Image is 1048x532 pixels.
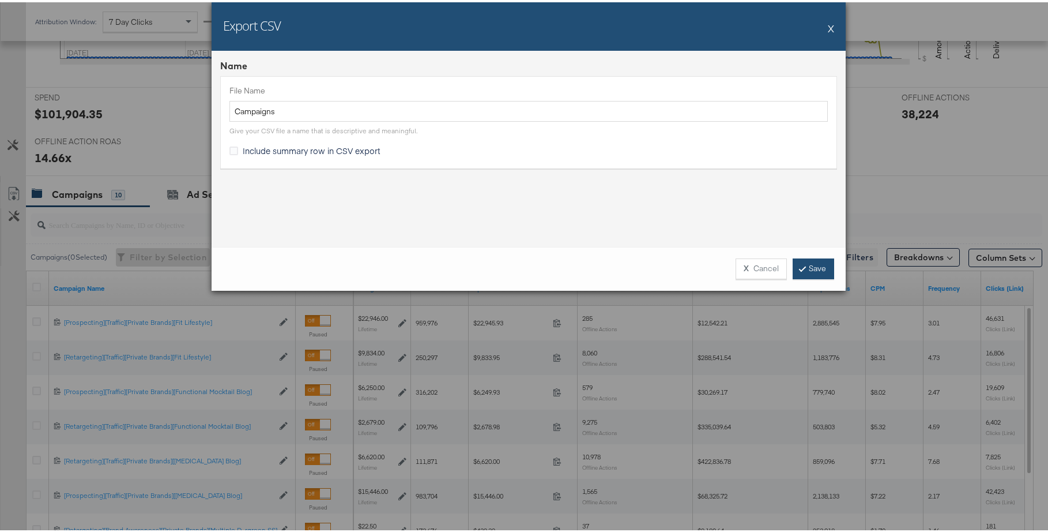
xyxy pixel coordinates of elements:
a: Save [793,256,834,277]
button: X [828,14,834,38]
button: XCancel [736,256,787,277]
strong: X [744,261,749,272]
div: Name [220,57,837,70]
div: Give your CSV file a name that is descriptive and meaningful. [229,124,417,133]
label: File Name [229,83,828,94]
h2: Export CSV [223,14,281,32]
span: Include summary row in CSV export [243,143,380,154]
